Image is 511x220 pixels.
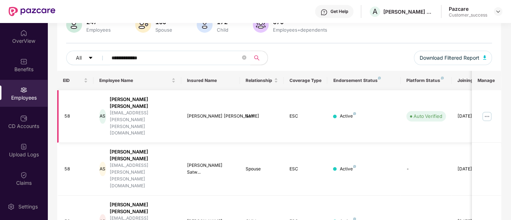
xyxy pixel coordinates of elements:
[457,166,490,173] div: [DATE]
[99,109,106,124] div: AS
[242,55,246,60] span: close-circle
[449,12,487,18] div: Customer_success
[187,113,234,120] div: [PERSON_NAME] [PERSON_NAME]
[66,17,82,33] img: svg+xml;base64,PHN2ZyB4bWxucz0iaHR0cDovL3d3dy53My5vcmcvMjAwMC9zdmciIHhtbG5zOnhsaW5rPSJodHRwOi8vd3...
[64,166,88,173] div: 58
[272,27,329,33] div: Employees+dependents
[406,78,446,83] div: Platform Status
[20,58,27,65] img: svg+xml;base64,PHN2ZyBpZD0iQmVuZWZpdHMiIHhtbG5zPSJodHRwOi8vd3d3LnczLm9yZy8yMDAwL3N2ZyIgd2lkdGg9Ij...
[250,51,268,65] button: search
[9,7,55,16] img: New Pazcare Logo
[320,9,328,16] img: svg+xml;base64,PHN2ZyBpZD0iSGVscC0zMngzMiIgeG1sbnM9Imh0dHA6Ly93d3cudzMub3JnLzIwMDAvc3ZnIiB3aWR0aD...
[242,55,246,61] span: close-circle
[246,78,273,83] span: Relationship
[414,113,442,120] div: Auto Verified
[353,165,356,168] img: svg+xml;base64,PHN2ZyB4bWxucz0iaHR0cDovL3d3dy53My5vcmcvMjAwMC9zdmciIHdpZHRoPSI4IiBoZWlnaHQ9IjgiIH...
[99,162,106,176] div: AS
[63,78,83,83] span: EID
[253,17,269,33] img: svg+xml;base64,PHN2ZyB4bWxucz0iaHR0cDovL3d3dy53My5vcmcvMjAwMC9zdmciIHhtbG5zOnhsaW5rPSJodHRwOi8vd3...
[197,17,213,33] img: svg+xml;base64,PHN2ZyB4bWxucz0iaHR0cDovL3d3dy53My5vcmcvMjAwMC9zdmciIHhtbG5zOnhsaW5rPSJodHRwOi8vd3...
[16,203,40,210] div: Settings
[339,113,356,120] div: Active
[85,27,112,33] div: Employees
[110,201,176,215] div: [PERSON_NAME] [PERSON_NAME]
[378,77,381,79] img: svg+xml;base64,PHN2ZyB4bWxucz0iaHR0cDovL3d3dy53My5vcmcvMjAwMC9zdmciIHdpZHRoPSI4IiBoZWlnaHQ9IjgiIH...
[64,113,88,120] div: 58
[246,166,278,173] div: Spouse
[20,29,27,37] img: svg+xml;base64,PHN2ZyBpZD0iSG9tZSIgeG1sbnM9Imh0dHA6Ly93d3cudzMub3JnLzIwMDAvc3ZnIiB3aWR0aD0iMjAiIG...
[135,17,151,33] img: svg+xml;base64,PHN2ZyB4bWxucz0iaHR0cDovL3d3dy53My5vcmcvMjAwMC9zdmciIHhtbG5zOnhsaW5rPSJodHRwOi8vd3...
[495,9,501,14] img: svg+xml;base64,PHN2ZyBpZD0iRHJvcGRvd24tMzJ4MzIiIHhtbG5zPSJodHRwOi8vd3d3LnczLm9yZy8yMDAwL3N2ZyIgd2...
[339,166,356,173] div: Active
[472,71,501,90] th: Manage
[93,71,181,90] th: Employee Name
[240,71,284,90] th: Relationship
[20,171,27,179] img: svg+xml;base64,PHN2ZyBpZD0iQ2xhaW0iIHhtbG5zPSJodHRwOi8vd3d3LnczLm9yZy8yMDAwL3N2ZyIgd2lkdGg9IjIwIi...
[76,54,82,62] span: All
[110,148,176,162] div: [PERSON_NAME] [PERSON_NAME]
[457,113,490,120] div: [DATE]
[250,55,264,61] span: search
[414,51,492,65] button: Download Filtered Report
[452,71,496,90] th: Joining Date
[441,77,444,79] img: svg+xml;base64,PHN2ZyB4bWxucz0iaHR0cDovL3d3dy53My5vcmcvMjAwMC9zdmciIHdpZHRoPSI4IiBoZWlnaHQ9IjgiIH...
[110,162,176,189] div: [EMAIL_ADDRESS][PERSON_NAME][PERSON_NAME][DOMAIN_NAME]
[353,112,356,115] img: svg+xml;base64,PHN2ZyB4bWxucz0iaHR0cDovL3d3dy53My5vcmcvMjAwMC9zdmciIHdpZHRoPSI4IiBoZWlnaHQ9IjgiIH...
[154,27,174,33] div: Spouse
[8,203,15,210] img: svg+xml;base64,PHN2ZyBpZD0iU2V0dGluZy0yMHgyMCIgeG1sbnM9Imh0dHA6Ly93d3cudzMub3JnLzIwMDAvc3ZnIiB3aW...
[481,111,493,122] img: manageButton
[333,78,394,83] div: Endorsement Status
[401,143,452,195] td: -
[330,9,348,14] div: Get Help
[215,27,230,33] div: Child
[284,71,328,90] th: Coverage Type
[99,78,170,83] span: Employee Name
[20,86,27,93] img: svg+xml;base64,PHN2ZyBpZD0iRW1wbG95ZWVzIiB4bWxucz0iaHR0cDovL3d3dy53My5vcmcvMjAwMC9zdmciIHdpZHRoPS...
[110,110,176,137] div: [EMAIL_ADDRESS][PERSON_NAME][PERSON_NAME][DOMAIN_NAME]
[289,166,322,173] div: ESC
[383,8,434,15] div: [PERSON_NAME] FRAGRANCES AND FLAVORS PRIVATE LIMITED
[181,71,240,90] th: Insured Name
[88,55,93,61] span: caret-down
[187,162,234,176] div: [PERSON_NAME] Satw...
[20,115,27,122] img: svg+xml;base64,PHN2ZyBpZD0iQ0RfQWNjb3VudHMiIGRhdGEtbmFtZT0iQ0QgQWNjb3VudHMiIHhtbG5zPSJodHRwOi8vd3...
[66,51,110,65] button: Allcaret-down
[110,96,176,110] div: [PERSON_NAME] [PERSON_NAME]
[373,7,378,16] span: A
[289,113,322,120] div: ESC
[20,143,27,150] img: svg+xml;base64,PHN2ZyBpZD0iVXBsb2FkX0xvZ3MiIGRhdGEtbmFtZT0iVXBsb2FkIExvZ3MiIHhtbG5zPSJodHRwOi8vd3...
[449,5,487,12] div: Pazcare
[246,113,278,120] div: Self
[483,55,487,60] img: svg+xml;base64,PHN2ZyB4bWxucz0iaHR0cDovL3d3dy53My5vcmcvMjAwMC9zdmciIHhtbG5zOnhsaW5rPSJodHRwOi8vd3...
[57,71,94,90] th: EID
[420,54,479,62] span: Download Filtered Report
